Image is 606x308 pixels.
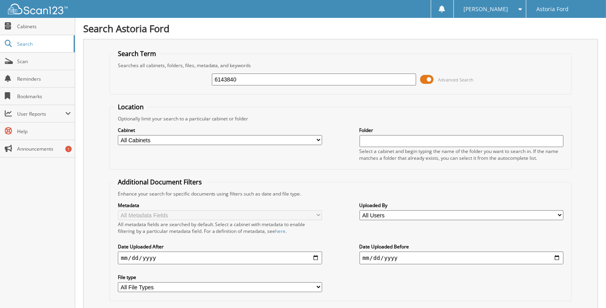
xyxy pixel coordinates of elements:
div: 1 [65,146,72,152]
h1: Search Astoria Ford [83,22,598,35]
label: Date Uploaded After [118,243,322,250]
label: File type [118,274,322,281]
span: Advanced Search [438,77,473,83]
span: Scan [17,58,71,65]
div: Searches all cabinets, folders, files, metadata, and keywords [114,62,568,69]
label: Folder [360,127,564,134]
span: Search [17,41,70,47]
a: here [276,228,286,234]
span: Astoria Ford [536,7,569,12]
span: Help [17,128,71,135]
div: Select a cabinet and begin typing the name of the folder you want to search in. If the name match... [360,148,564,161]
span: Announcements [17,145,71,152]
span: Cabinets [17,23,71,30]
label: Date Uploaded Before [360,243,564,250]
legend: Location [114,103,148,111]
img: scan123-logo-white.svg [8,4,68,14]
iframe: Chat Widget [566,270,606,308]
span: Bookmarks [17,93,71,100]
span: Reminders [17,76,71,82]
input: start [118,252,322,264]
input: end [360,252,564,264]
span: User Reports [17,110,65,117]
label: Cabinet [118,127,322,134]
span: [PERSON_NAME] [464,7,508,12]
label: Metadata [118,202,322,209]
label: Uploaded By [360,202,564,209]
div: Enhance your search for specific documents using filters such as date and file type. [114,190,568,197]
div: All metadata fields are searched by default. Select a cabinet with metadata to enable filtering b... [118,221,322,234]
legend: Search Term [114,49,160,58]
legend: Additional Document Filters [114,178,206,186]
div: Optionally limit your search to a particular cabinet or folder [114,115,568,122]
